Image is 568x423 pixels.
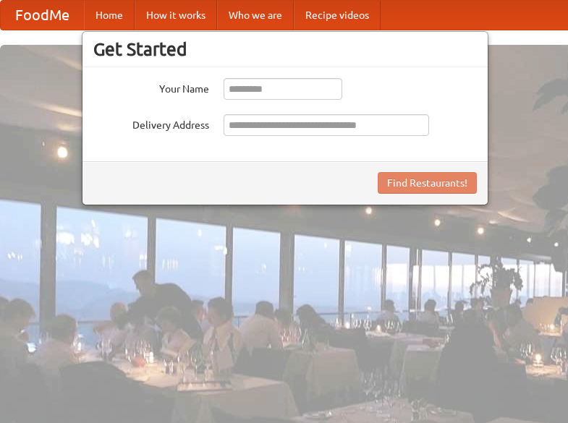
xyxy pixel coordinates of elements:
[1,1,84,30] a: FoodMe
[93,38,477,60] h3: Get Started
[84,1,135,30] a: Home
[294,1,381,30] a: Recipe videos
[93,114,209,132] label: Delivery Address
[378,172,477,194] button: Find Restaurants!
[135,1,217,30] a: How it works
[93,78,209,96] label: Your Name
[217,1,294,30] a: Who we are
